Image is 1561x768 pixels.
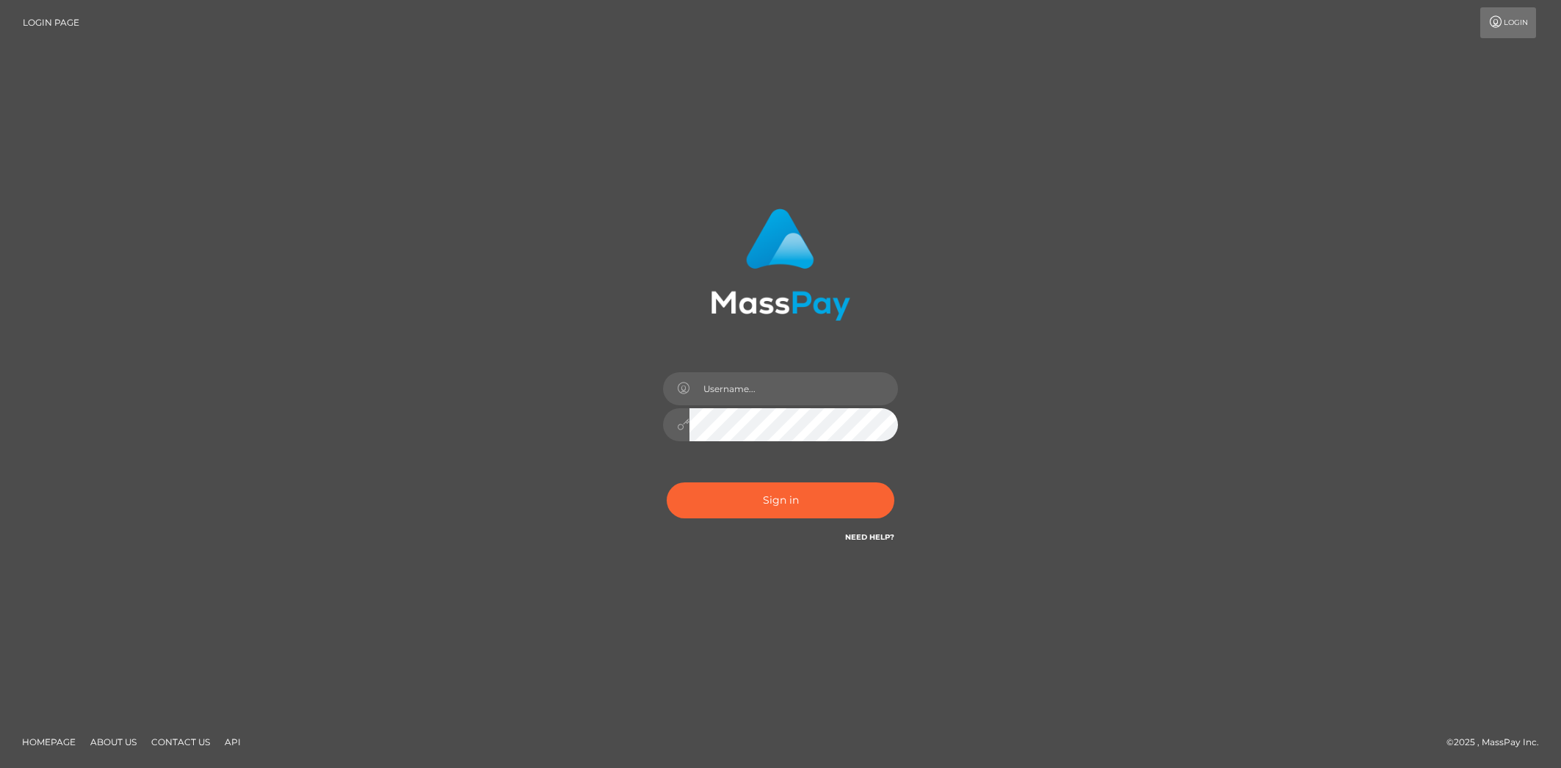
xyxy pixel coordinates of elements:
div: © 2025 , MassPay Inc. [1446,734,1550,750]
img: MassPay Login [711,209,850,321]
a: Login [1480,7,1536,38]
button: Sign in [667,482,894,518]
a: Login Page [23,7,79,38]
a: Need Help? [845,532,894,542]
input: Username... [689,372,898,405]
a: About Us [84,731,142,753]
a: Contact Us [145,731,216,753]
a: Homepage [16,731,82,753]
a: API [219,731,247,753]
